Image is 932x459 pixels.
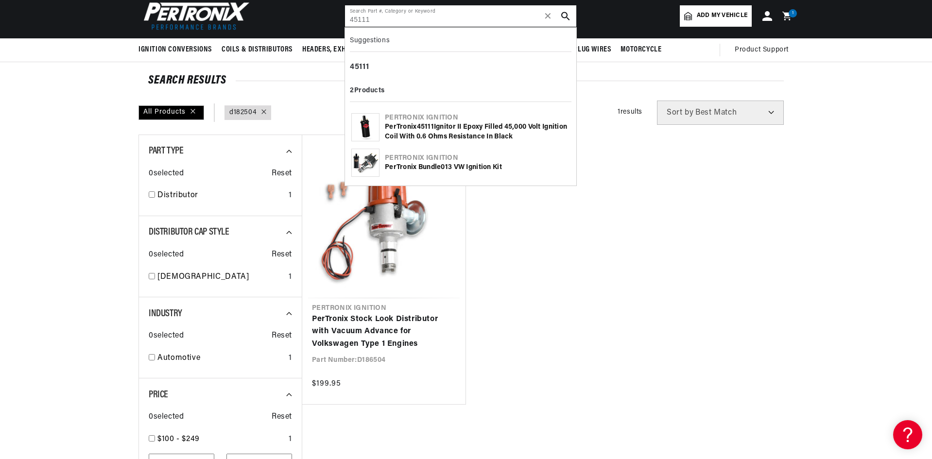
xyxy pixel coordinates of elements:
span: Headers, Exhausts & Components [302,45,416,55]
b: 45111 [350,63,369,71]
span: Reset [272,411,292,424]
div: Pertronix Ignition [385,153,570,163]
span: Motorcycle [621,45,661,55]
span: Reset [272,330,292,342]
a: Add my vehicle [680,5,752,27]
b: 45111 [417,123,434,131]
span: Ignition Conversions [138,45,212,55]
span: Spark Plug Wires [552,45,611,55]
summary: Coils & Distributors [217,38,297,61]
span: Add my vehicle [697,11,747,20]
select: Sort by [657,101,784,125]
div: 1 [289,271,292,284]
span: Reset [272,168,292,180]
span: Reset [272,249,292,261]
span: Price [149,390,168,400]
span: Part Type [149,146,183,156]
input: Search Part #, Category or Keyword [345,5,576,27]
a: [DEMOGRAPHIC_DATA] [157,271,285,284]
a: PerTronix Stock Look Distributor with Vacuum Advance for Volkswagen Type 1 Engines [312,313,456,351]
div: 1 [289,433,292,446]
summary: Headers, Exhausts & Components [297,38,421,61]
button: search button [555,5,576,27]
span: Distributor Cap Style [149,227,229,237]
div: SEARCH RESULTS [148,76,784,85]
span: 1 [792,9,794,17]
summary: Ignition Conversions [138,38,217,61]
a: Automotive [157,352,285,365]
div: 1 [289,352,292,365]
img: PerTronix Bundle013 VW Ignition Kit [352,153,379,173]
span: Coils & Distributors [222,45,293,55]
div: Suggestions [350,33,571,52]
summary: Spark Plug Wires [547,38,616,61]
span: 0 selected [149,411,184,424]
a: Distributor [157,189,285,202]
b: 2 Products [350,87,385,94]
img: PerTronix 45111 Ignitor II Epoxy Filled 45,000 Volt Ignition Coil with 0.6 Ohms Resistance in Black [352,114,379,141]
div: Pertronix Ignition [385,113,570,123]
span: 0 selected [149,168,184,180]
div: 1 [289,189,292,202]
summary: Motorcycle [616,38,666,61]
summary: Product Support [735,38,794,62]
a: d182504 [229,107,257,118]
span: Sort by [667,109,693,117]
span: $100 - $249 [157,435,200,443]
span: Industry [149,309,182,319]
div: PerTronix Ignitor II Epoxy Filled 45,000 Volt Ignition Coil with 0.6 Ohms Resistance in Black [385,122,570,141]
span: Product Support [735,45,789,55]
div: PerTronix Bundle013 VW Ignition Kit [385,163,570,172]
span: 0 selected [149,330,184,342]
span: 0 selected [149,249,184,261]
div: All Products [138,105,204,120]
span: 1 results [618,108,642,116]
